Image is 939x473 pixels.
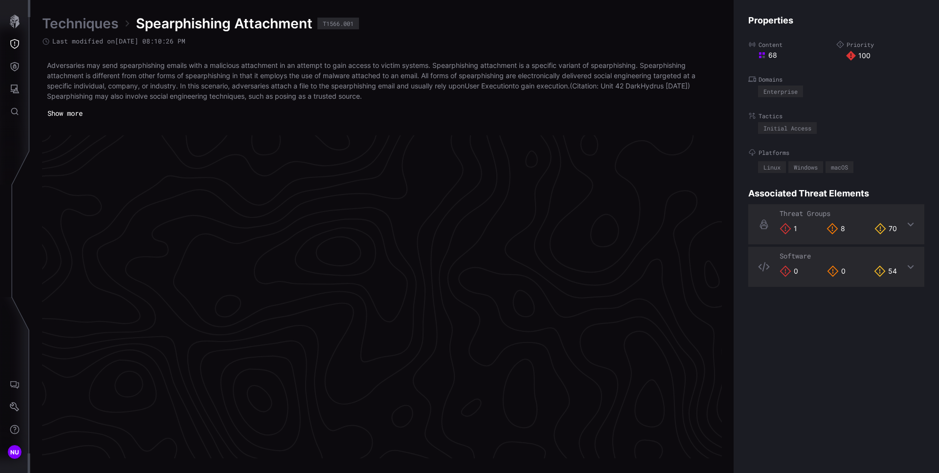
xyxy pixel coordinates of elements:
[323,21,354,26] div: T1566.001
[748,188,924,199] h4: Associated Threat Elements
[827,223,845,235] div: 8
[836,41,924,48] label: Priority
[874,223,897,235] div: 70
[748,41,836,48] label: Content
[831,164,848,170] div: macOS
[827,265,846,277] div: 0
[794,164,818,170] div: Windows
[52,37,185,45] span: Last modified on
[47,60,717,101] p: Adversaries may send spearphishing emails with a malicious attachment in an attempt to gain acces...
[115,37,185,45] time: [DATE] 08:10:26 PM
[780,209,830,218] span: Threat Groups
[748,112,924,120] label: Tactics
[42,15,118,32] a: Techniques
[748,149,924,156] label: Platforms
[763,164,781,170] div: Linux
[10,447,20,457] span: NU
[758,51,836,60] div: 68
[42,106,88,121] button: Show more
[763,125,811,131] div: Initial Access
[763,88,798,94] div: Enterprise
[874,265,897,277] div: 54
[748,75,924,83] label: Domains
[0,441,29,463] button: NU
[846,51,924,61] div: 100
[136,15,313,32] span: Spearphishing Attachment
[780,251,811,260] span: Software
[465,82,513,90] a: User Execution
[780,223,797,235] div: 1
[748,15,924,26] h4: Properties
[780,265,798,277] div: 0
